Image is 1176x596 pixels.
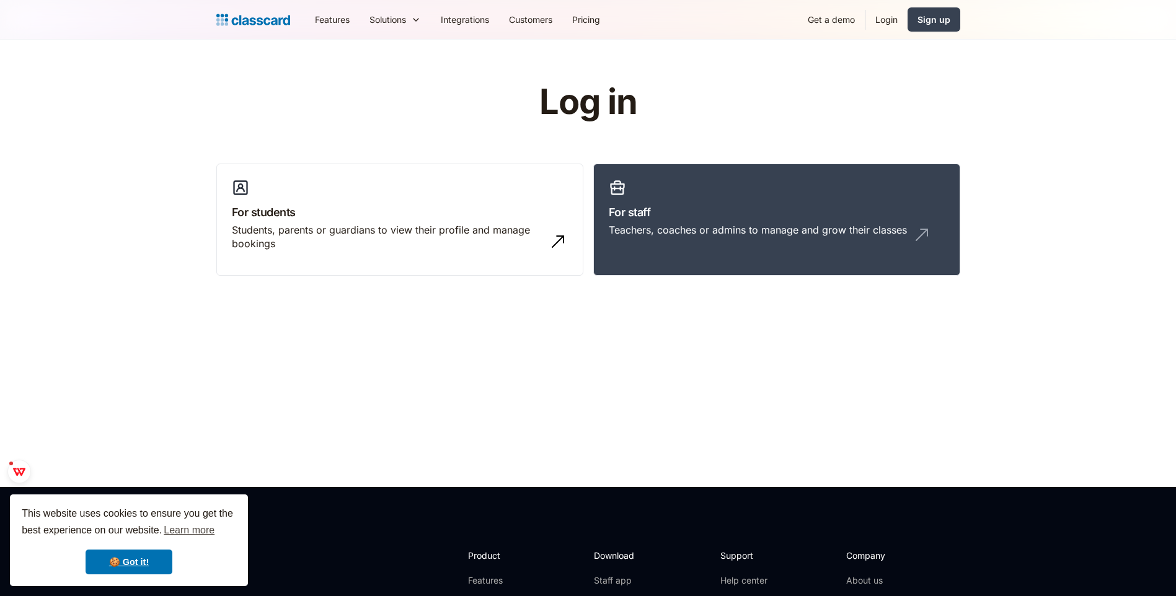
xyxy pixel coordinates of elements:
[562,6,610,33] a: Pricing
[594,549,645,562] h2: Download
[391,83,785,121] h1: Log in
[593,164,960,276] a: For staffTeachers, coaches or admins to manage and grow their classes
[468,549,534,562] h2: Product
[846,574,929,587] a: About us
[431,6,499,33] a: Integrations
[360,6,431,33] div: Solutions
[232,223,543,251] div: Students, parents or guardians to view their profile and manage bookings
[917,13,950,26] div: Sign up
[798,6,865,33] a: Get a demo
[468,574,534,587] a: Features
[609,204,945,221] h3: For staff
[22,506,236,540] span: This website uses cookies to ensure you get the best experience on our website.
[846,549,929,562] h2: Company
[499,6,562,33] a: Customers
[305,6,360,33] a: Features
[908,7,960,32] a: Sign up
[86,550,172,574] a: dismiss cookie message
[216,164,583,276] a: For studentsStudents, parents or guardians to view their profile and manage bookings
[720,574,771,587] a: Help center
[232,204,568,221] h3: For students
[865,6,908,33] a: Login
[720,549,771,562] h2: Support
[369,13,406,26] div: Solutions
[162,521,216,540] a: learn more about cookies
[594,574,645,587] a: Staff app
[609,223,907,237] div: Teachers, coaches or admins to manage and grow their classes
[10,494,248,586] div: cookieconsent
[216,11,290,28] a: home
